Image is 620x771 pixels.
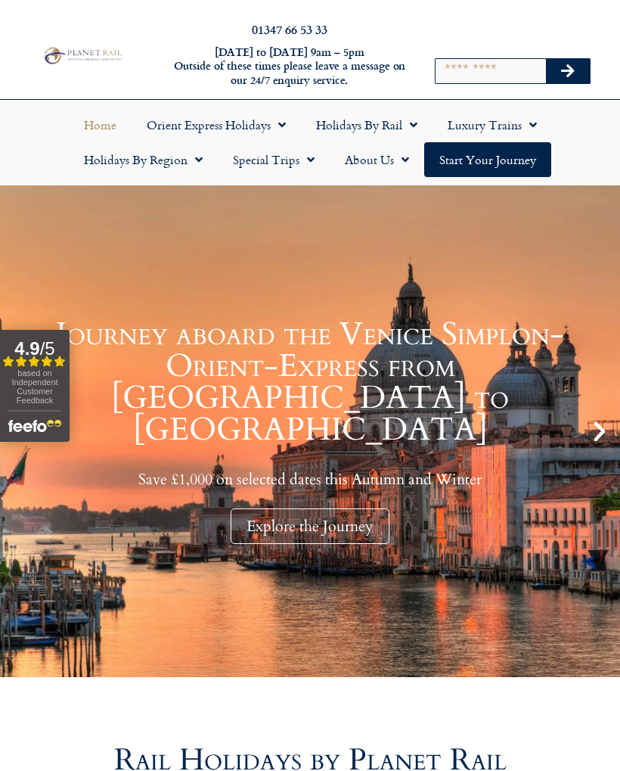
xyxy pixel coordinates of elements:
[69,142,218,177] a: Holidays by Region
[169,45,410,88] h6: [DATE] to [DATE] 9am – 5pm Outside of these times please leave a message on our 24/7 enquiry serv...
[8,107,612,177] nav: Menu
[38,319,582,446] h1: Journey aboard the Venice Simplon-Orient-Express from [GEOGRAPHIC_DATA] to [GEOGRAPHIC_DATA]
[218,142,330,177] a: Special Trips
[231,508,389,544] div: Explore the Journey
[587,418,612,444] div: Next slide
[546,59,590,83] button: Search
[424,142,551,177] a: Start your Journey
[330,142,424,177] a: About Us
[252,20,327,38] a: 01347 66 53 33
[432,107,552,142] a: Luxury Trains
[301,107,432,142] a: Holidays by Rail
[41,45,124,66] img: Planet Rail Train Holidays Logo
[69,107,132,142] a: Home
[38,470,582,489] p: Save £1,000 on selected dates this Autumn and Winter
[132,107,301,142] a: Orient Express Holidays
